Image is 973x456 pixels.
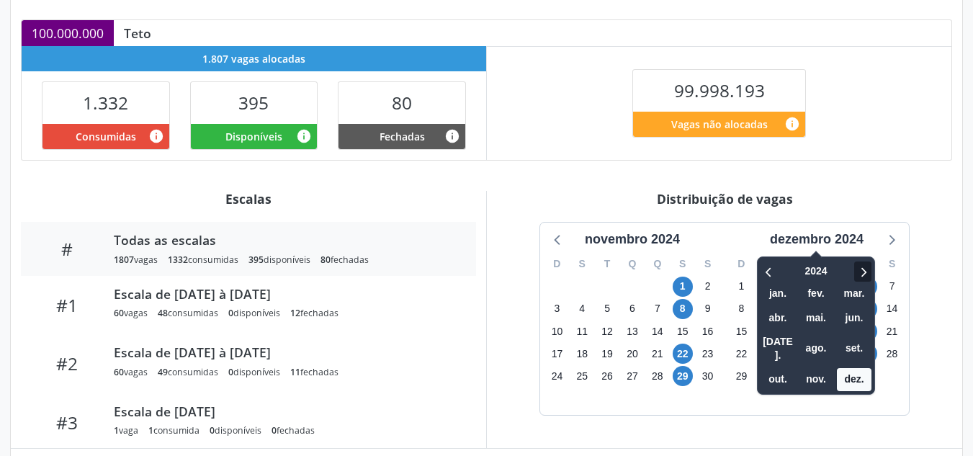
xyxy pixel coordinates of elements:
[148,128,164,144] i: Vagas alocadas que possuem marcações associadas
[290,366,300,378] span: 11
[620,253,645,275] div: Q
[731,344,751,364] span: domingo, 22 de dezembro de 2024
[290,307,338,319] div: fechadas
[799,337,833,359] span: agosto 2000
[695,253,720,275] div: S
[597,366,617,386] span: terça-feira, 26 de novembro de 2024
[572,366,592,386] span: segunda-feira, 25 de novembro de 2024
[158,366,218,378] div: consumidas
[168,254,238,266] div: consumidas
[597,299,617,319] span: terça-feira, 5 de novembro de 2024
[670,253,695,275] div: S
[114,286,456,302] div: Escala de [DATE] à [DATE]
[31,295,104,316] div: #1
[879,253,905,275] div: S
[547,299,567,319] span: domingo, 3 de novembro de 2024
[114,403,456,419] div: Escala de [DATE]
[784,116,800,132] i: Quantidade de vagas restantes do teto de vagas
[547,366,567,386] span: domingo, 24 de novembro de 2024
[544,253,570,275] div: D
[837,337,871,359] span: setembro 2000
[320,254,331,266] span: 80
[31,238,104,259] div: #
[882,277,902,297] span: sábado, 7 de dezembro de 2024
[673,277,693,297] span: sexta-feira, 1 de novembro de 2024
[225,129,282,144] span: Disponíveis
[761,368,795,390] span: outubro 2000
[673,299,693,319] span: sexta-feira, 8 de novembro de 2024
[210,424,215,437] span: 0
[168,254,188,266] span: 1332
[210,424,261,437] div: disponíveis
[114,366,148,378] div: vagas
[797,260,834,282] span: 2024
[570,253,595,275] div: S
[547,321,567,341] span: domingo, 10 de novembro de 2024
[158,307,218,319] div: consumidas
[698,366,718,386] span: sábado, 30 de novembro de 2024
[882,321,902,341] span: sábado, 21 de dezembro de 2024
[272,424,277,437] span: 0
[647,321,668,341] span: quinta-feira, 14 de novembro de 2024
[673,344,693,364] span: sexta-feira, 22 de novembro de 2024
[22,46,486,71] div: 1.807 vagas alocadas
[729,253,754,275] div: D
[698,344,718,364] span: sábado, 23 de novembro de 2024
[114,254,158,266] div: vagas
[597,321,617,341] span: terça-feira, 12 de novembro de 2024
[114,307,148,319] div: vagas
[296,128,312,144] i: Vagas alocadas e sem marcações associadas
[799,307,833,329] span: maio 2000
[572,344,592,364] span: segunda-feira, 18 de novembro de 2024
[76,129,136,144] span: Consumidas
[114,424,119,437] span: 1
[671,117,768,132] span: Vagas não alocadas
[114,366,124,378] span: 60
[647,366,668,386] span: quinta-feira, 28 de novembro de 2024
[547,344,567,364] span: domingo, 17 de novembro de 2024
[114,344,456,360] div: Escala de [DATE] à [DATE]
[731,321,751,341] span: domingo, 15 de dezembro de 2024
[228,366,233,378] span: 0
[238,91,269,115] span: 395
[380,129,425,144] span: Fechadas
[148,424,199,437] div: consumida
[158,307,168,319] span: 48
[114,424,138,437] div: vaga
[572,299,592,319] span: segunda-feira, 4 de novembro de 2024
[114,232,456,248] div: Todas as escalas
[673,366,693,386] span: sexta-feira, 29 de novembro de 2024
[799,282,833,305] span: fevereiro 2000
[148,424,153,437] span: 1
[158,366,168,378] span: 49
[290,366,338,378] div: fechadas
[761,307,795,329] span: abril 2000
[83,91,128,115] span: 1.332
[882,299,902,319] span: sábado, 14 de dezembro de 2024
[731,366,751,386] span: domingo, 29 de dezembro de 2024
[622,299,642,319] span: quarta-feira, 6 de novembro de 2024
[799,368,833,390] span: novembro 2000
[114,254,134,266] span: 1807
[21,191,476,207] div: Escalas
[228,366,280,378] div: disponíveis
[572,321,592,341] span: segunda-feira, 11 de novembro de 2024
[837,282,871,305] span: março 2000
[882,344,902,364] span: sábado, 28 de dezembro de 2024
[647,344,668,364] span: quinta-feira, 21 de novembro de 2024
[497,191,952,207] div: Distribuição de vagas
[647,299,668,319] span: quinta-feira, 7 de novembro de 2024
[645,253,670,275] div: Q
[31,353,104,374] div: #2
[761,282,795,305] span: janeiro 2000
[272,424,315,437] div: fechadas
[698,321,718,341] span: sábado, 16 de novembro de 2024
[731,299,751,319] span: domingo, 8 de dezembro de 2024
[764,230,869,249] div: dezembro 2024
[228,307,233,319] span: 0
[837,307,871,329] span: junho 2000
[622,321,642,341] span: quarta-feira, 13 de novembro de 2024
[320,254,369,266] div: fechadas
[698,299,718,319] span: sábado, 9 de novembro de 2024
[22,20,114,46] div: 100.000.000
